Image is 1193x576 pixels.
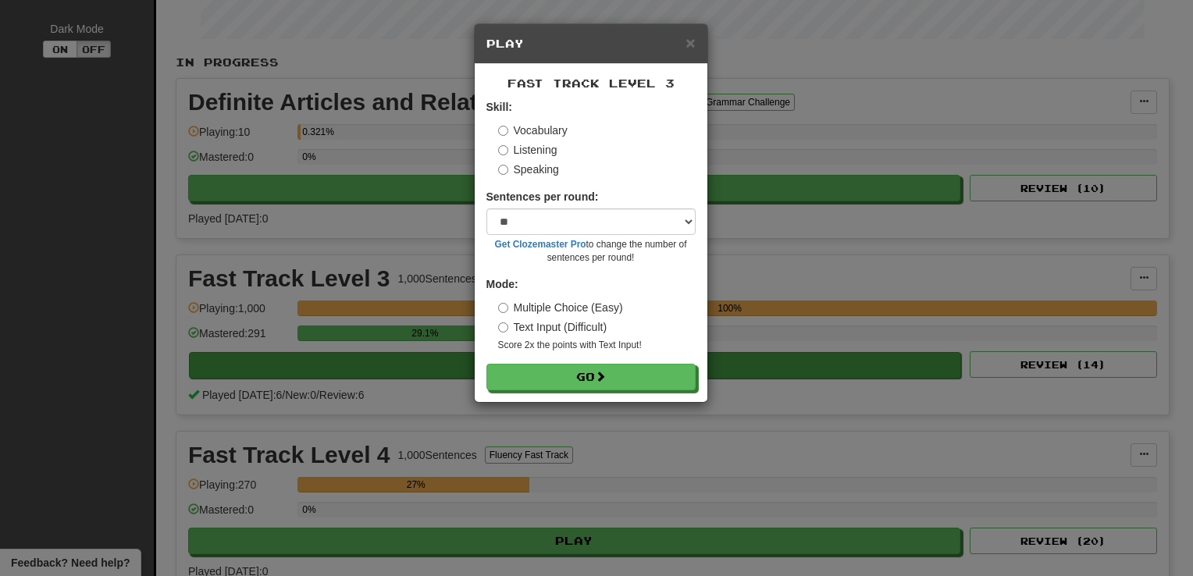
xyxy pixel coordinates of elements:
label: Text Input (Difficult) [498,319,607,335]
h5: Play [486,36,696,52]
label: Vocabulary [498,123,568,138]
strong: Skill: [486,101,512,113]
button: Close [686,34,695,51]
small: Score 2x the points with Text Input ! [498,339,696,352]
strong: Mode: [486,278,518,290]
input: Text Input (Difficult) [498,322,508,332]
input: Multiple Choice (Easy) [498,303,508,313]
label: Sentences per round: [486,189,599,204]
small: to change the number of sentences per round! [486,238,696,265]
label: Multiple Choice (Easy) [498,300,623,315]
label: Listening [498,142,557,158]
span: Fast Track Level 3 [507,76,675,90]
a: Get Clozemaster Pro [495,239,586,250]
label: Speaking [498,162,559,177]
input: Vocabulary [498,126,508,136]
button: Go [486,364,696,390]
input: Speaking [498,165,508,175]
input: Listening [498,145,508,155]
span: × [686,34,695,52]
